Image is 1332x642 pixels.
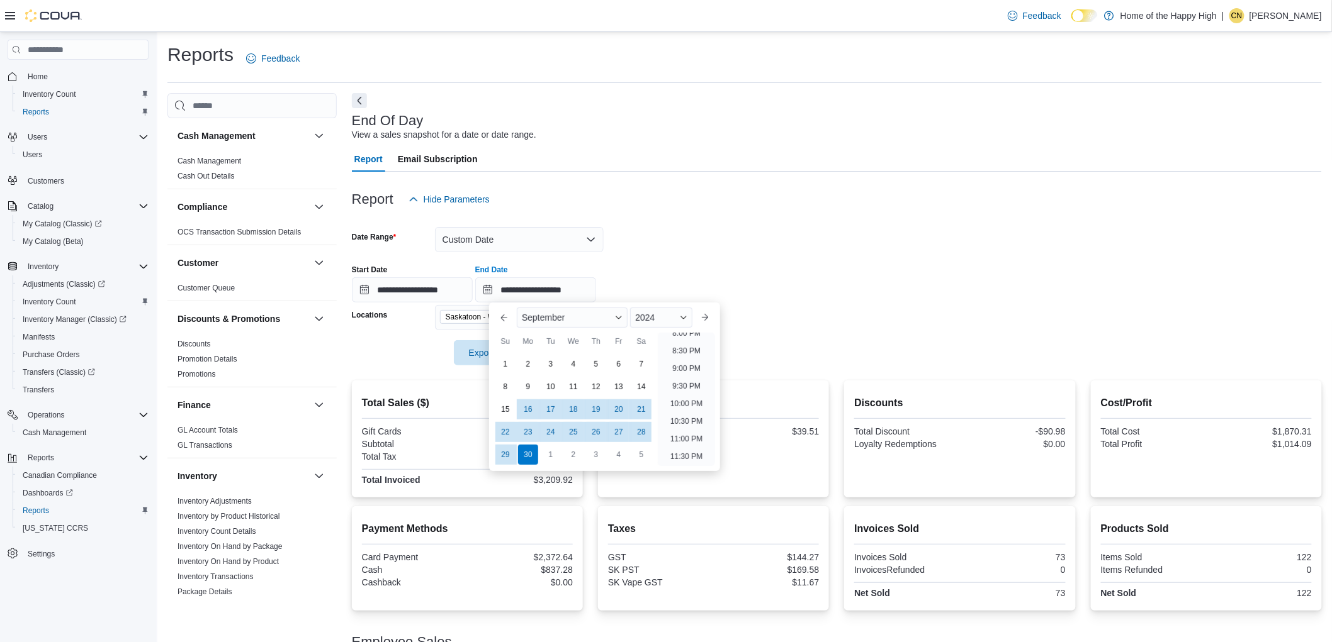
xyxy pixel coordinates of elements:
div: 73 [962,588,1066,598]
button: Users [13,146,154,163]
button: My Catalog (Beta) [13,233,154,250]
a: Package Details [178,587,232,596]
span: Export [461,340,517,365]
input: Dark Mode [1071,9,1098,23]
span: Package Details [178,587,232,597]
button: Users [23,130,52,145]
span: Cash Management [178,156,241,166]
span: Dashboards [18,485,149,501]
span: GL Account Totals [178,425,238,435]
div: day-5 [631,445,652,465]
a: Transfers (Classic) [13,363,154,381]
div: Fr [609,331,629,351]
label: End Date [475,265,508,275]
span: Reports [28,453,54,463]
div: day-22 [495,422,516,442]
div: $837.28 [470,565,573,575]
a: [US_STATE] CCRS [18,521,93,536]
div: 0 [1209,565,1312,575]
button: Inventory [178,470,309,482]
span: Manifests [18,329,149,345]
a: Discounts [178,340,211,348]
a: GL Account Totals [178,426,238,434]
div: Total Cost [1101,426,1204,436]
span: Report [354,147,383,172]
div: $2,372.64 [470,552,573,562]
h2: Products Sold [1101,521,1312,536]
span: Home [28,72,48,82]
span: Transfers [18,382,149,397]
button: Hide Parameters [404,187,495,212]
strong: Net Sold [1101,588,1137,598]
div: Finance [167,423,337,458]
div: day-12 [586,377,606,397]
button: Export [454,340,524,365]
button: Transfers [13,381,154,399]
div: day-14 [631,377,652,397]
span: Cash Management [23,428,86,438]
span: Inventory by Product Historical [178,511,280,521]
div: day-1 [495,354,516,374]
button: Customer [178,257,309,269]
div: Th [586,331,606,351]
div: day-28 [631,422,652,442]
h2: Discounts [854,396,1065,411]
button: Customer [312,255,327,270]
span: Purchase Orders [23,350,80,360]
span: Transfers (Classic) [18,365,149,380]
div: $0.00 [962,439,1066,449]
span: Users [28,132,47,142]
ul: Time [658,333,715,466]
a: Inventory Count Details [178,527,256,536]
span: OCS Transaction Submission Details [178,227,302,237]
button: Compliance [312,199,327,214]
span: Cash Management [18,425,149,440]
h3: Cash Management [178,130,256,142]
button: Next month [695,307,715,328]
div: Items Sold [1101,552,1204,562]
span: Reports [18,503,149,518]
div: day-7 [631,354,652,374]
div: Invoices Sold [854,552,957,562]
button: Finance [178,399,309,411]
span: Promotion Details [178,354,237,364]
span: Reports [23,450,149,465]
button: Next [352,93,367,108]
div: Loyalty Redemptions [854,439,957,449]
div: day-9 [518,377,538,397]
li: 8:00 PM [667,326,706,341]
span: Saskatoon - Willowgrove - Fire & Flower [446,311,544,323]
div: day-20 [609,399,629,419]
div: day-13 [609,377,629,397]
div: Total Tax [362,451,465,462]
div: $2,884.40 [470,439,573,449]
a: Cash Management [18,425,91,440]
span: 2024 [635,313,655,323]
span: Dark Mode [1071,22,1072,23]
span: My Catalog (Classic) [18,216,149,231]
a: Customer Queue [178,284,235,292]
div: SK Vape GST [608,577,711,587]
a: Inventory Count [18,294,81,309]
span: Reports [18,104,149,119]
span: Feedback [261,52,300,65]
span: Hide Parameters [424,193,490,206]
span: CN [1231,8,1242,23]
span: Settings [28,549,55,559]
div: $325.52 [470,451,573,462]
div: day-4 [609,445,629,465]
a: Transfers [18,382,59,397]
a: Settings [23,546,60,562]
button: Inventory Count [13,293,154,311]
a: Reports [18,104,54,119]
strong: Net Sold [854,588,890,598]
h3: Inventory [178,470,217,482]
a: Cash Management [178,157,241,165]
span: Promotions [178,369,216,379]
div: $3,209.92 [470,475,573,485]
div: day-27 [609,422,629,442]
div: $11.67 [716,577,820,587]
h2: Payment Methods [362,521,573,536]
span: Inventory Count [23,89,76,99]
span: Inventory [23,259,149,274]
